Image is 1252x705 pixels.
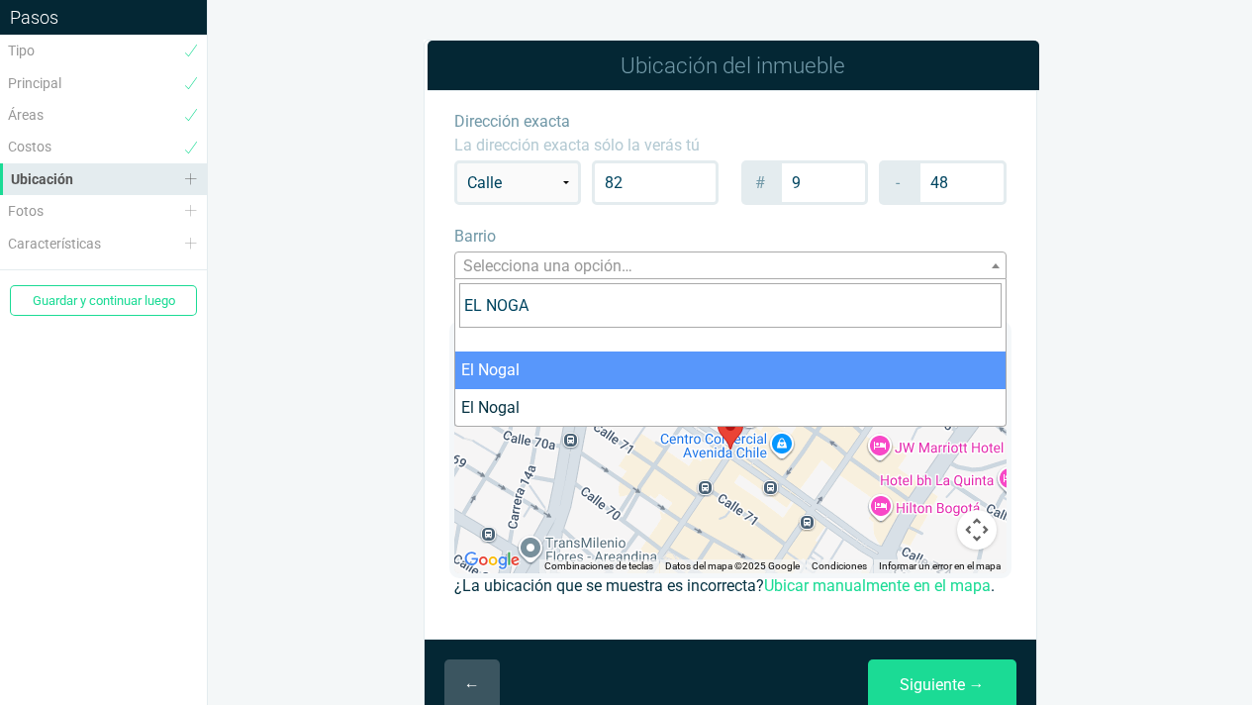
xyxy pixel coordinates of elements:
label: Dirección exacta [454,110,1007,157]
span: Selecciona una opción… [463,256,632,275]
img: Google [459,548,525,573]
span: - [879,160,917,205]
a: Abrir esta área en Google Maps (se abre en una ventana nueva) [459,548,525,573]
input: 55 [917,160,1007,205]
button: Combinaciones de teclas [544,559,653,573]
label: Barrio [454,225,1007,249]
a: Condiciones [812,560,867,571]
legend: Ubicación del inmueble [428,41,1039,91]
input: 8A [779,160,868,205]
p: ¿La ubicación que se muestra es incorrecta? . [454,573,1007,599]
li: El Nogal [455,389,1006,427]
span: La dirección exacta sólo la verás tú [454,134,1007,157]
a: Ubicar manualmente en el mapa [764,576,991,595]
span: Datos del mapa ©2025 Google [665,560,800,571]
button: Controles de visualización del mapa [957,510,997,550]
input: 100 [592,160,720,205]
a: Informar un error en el mapa [879,560,1001,571]
li: El Nogal [455,352,1006,389]
span: # [741,160,780,205]
input: Escribe el barrio y selecciona una opción... [459,283,1002,328]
